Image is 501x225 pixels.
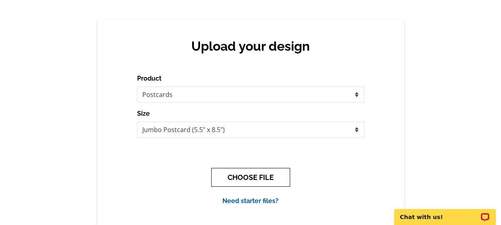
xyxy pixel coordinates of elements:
button: CHOOSE FILE [211,168,290,187]
label: Product [137,74,161,83]
h2: Upload your design [145,39,356,54]
a: Need starter files? [222,197,279,205]
iframe: LiveChat chat widget [389,200,501,225]
label: Size [137,109,150,118]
